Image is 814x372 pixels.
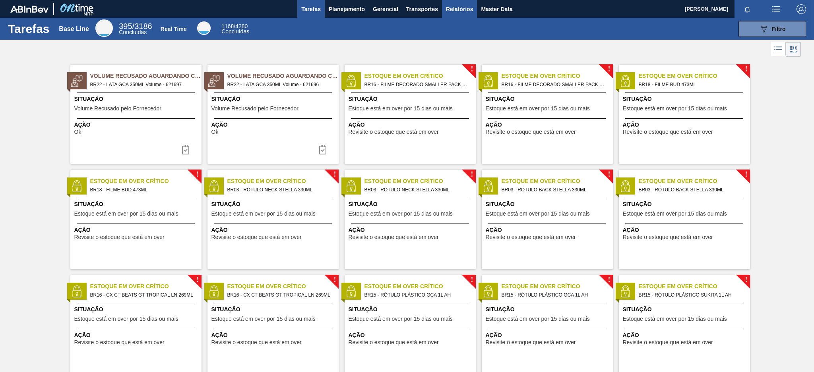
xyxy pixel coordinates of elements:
img: status [208,75,220,87]
span: ! [333,172,336,177]
span: Ação [623,226,748,234]
span: 395 [119,22,132,31]
span: ! [333,277,336,283]
span: Situação [211,95,337,103]
span: 1168 [221,23,234,29]
span: Ação [486,331,611,339]
div: Visão em Lista [771,42,786,57]
h1: Tarefas [8,24,50,33]
span: ! [745,277,747,283]
span: BR16 - FILME DECORADO SMALLER PACK 269ML [502,80,607,89]
img: status [482,285,494,297]
span: Ação [211,121,337,129]
img: TNhmsLtSVTkK8tSr43FrP2fwEKptu5GPRR3wAAAABJRU5ErkJggg== [10,6,48,13]
span: Revisite o estoque que está em over [623,234,713,240]
span: Relatórios [446,4,473,14]
span: ! [196,277,199,283]
div: Real Time [161,26,187,32]
span: Ação [486,121,611,129]
span: ! [471,172,473,177]
span: Estoque em Over Crítico [502,72,613,80]
span: BR15 - RÓTULO PLÁSTICO GCA 1L AH [364,291,469,299]
span: Ação [349,331,474,339]
span: Estoque está em over por 15 dias ou mais [486,211,590,217]
span: Filtro [772,26,786,32]
img: userActions [771,4,781,14]
span: Estoque está em over por 15 dias ou mais [74,316,178,322]
span: Estoque está em over por 15 dias ou mais [349,316,453,322]
div: Visão em Cards [786,42,801,57]
span: Tarefas [301,4,321,14]
span: ! [471,277,473,283]
span: Estoque está em over por 15 dias ou mais [486,316,590,322]
span: Situação [486,305,611,314]
span: Estoque está em over por 15 dias ou mais [486,106,590,112]
span: Revisite o estoque que está em over [486,129,576,135]
span: Estoque está em over por 15 dias ou mais [623,211,727,217]
button: icon-task-complete [313,142,332,158]
span: Estoque está em over por 15 dias ou mais [623,106,727,112]
img: Logout [797,4,806,14]
img: status [619,180,631,192]
span: Revisite o estoque que está em over [211,234,302,240]
div: Real Time [197,21,211,35]
div: Completar tarefa: 30028002 [313,142,332,158]
div: Base Line [59,25,89,33]
img: status [482,75,494,87]
span: Situação [74,95,200,103]
span: Ação [74,226,200,234]
span: Ação [74,121,200,129]
span: Revisite o estoque que está em over [74,339,165,345]
span: Concluídas [119,29,147,35]
span: Revisite o estoque que está em over [623,339,713,345]
span: Ok [74,129,81,135]
span: Master Data [481,4,512,14]
span: Estoque está em over por 15 dias ou mais [211,211,316,217]
span: Situação [623,95,748,103]
span: Estoque está em over por 15 dias ou mais [74,211,178,217]
img: icon-task-complete [318,145,328,154]
span: ! [745,66,747,72]
div: Base Line [119,23,152,35]
span: Volume Recusado pelo Fornecedor [74,106,161,112]
span: BR16 - CX CT BEATS GT TROPICAL LN 269ML [227,291,332,299]
span: Ação [623,331,748,339]
span: BR03 - RÓTULO BACK STELLA 330ML [502,185,607,194]
span: ! [608,66,610,72]
span: Gerencial [373,4,398,14]
span: ! [471,66,473,72]
div: Real Time [221,24,249,34]
span: Estoque está em over por 15 dias ou mais [349,211,453,217]
span: Estoque em Over Crítico [639,282,750,291]
span: BR03 - RÓTULO BACK STELLA 330ML [639,185,744,194]
span: / 4280 [221,23,248,29]
div: Completar tarefa: 30028001 [176,142,195,158]
span: Estoque está em over por 15 dias ou mais [623,316,727,322]
span: Situação [623,200,748,208]
div: Base Line [95,19,113,37]
span: Ação [486,226,611,234]
button: Notificações [735,4,760,15]
img: status [482,180,494,192]
span: Ação [349,226,474,234]
button: Filtro [738,21,806,37]
span: Ok [211,129,219,135]
img: status [345,285,357,297]
img: status [71,285,83,297]
span: Estoque está em over por 15 dias ou mais [211,316,316,322]
span: BR16 - CX CT BEATS GT TROPICAL LN 269ML [90,291,195,299]
span: Concluídas [221,28,249,35]
span: Situação [486,200,611,208]
span: Revisite o estoque que está em over [349,234,439,240]
img: status [345,180,357,192]
span: Estoque em Over Crítico [90,177,202,185]
span: Volume Recusado Aguardando Ciência [227,72,339,80]
span: Estoque em Over Crítico [502,177,613,185]
span: Ação [623,121,748,129]
span: Volume Recusado Aguardando Ciência [90,72,202,80]
span: Situação [349,95,474,103]
span: Estoque em Over Crítico [502,282,613,291]
span: Estoque em Over Crítico [639,72,750,80]
span: Situação [74,200,200,208]
img: status [345,75,357,87]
